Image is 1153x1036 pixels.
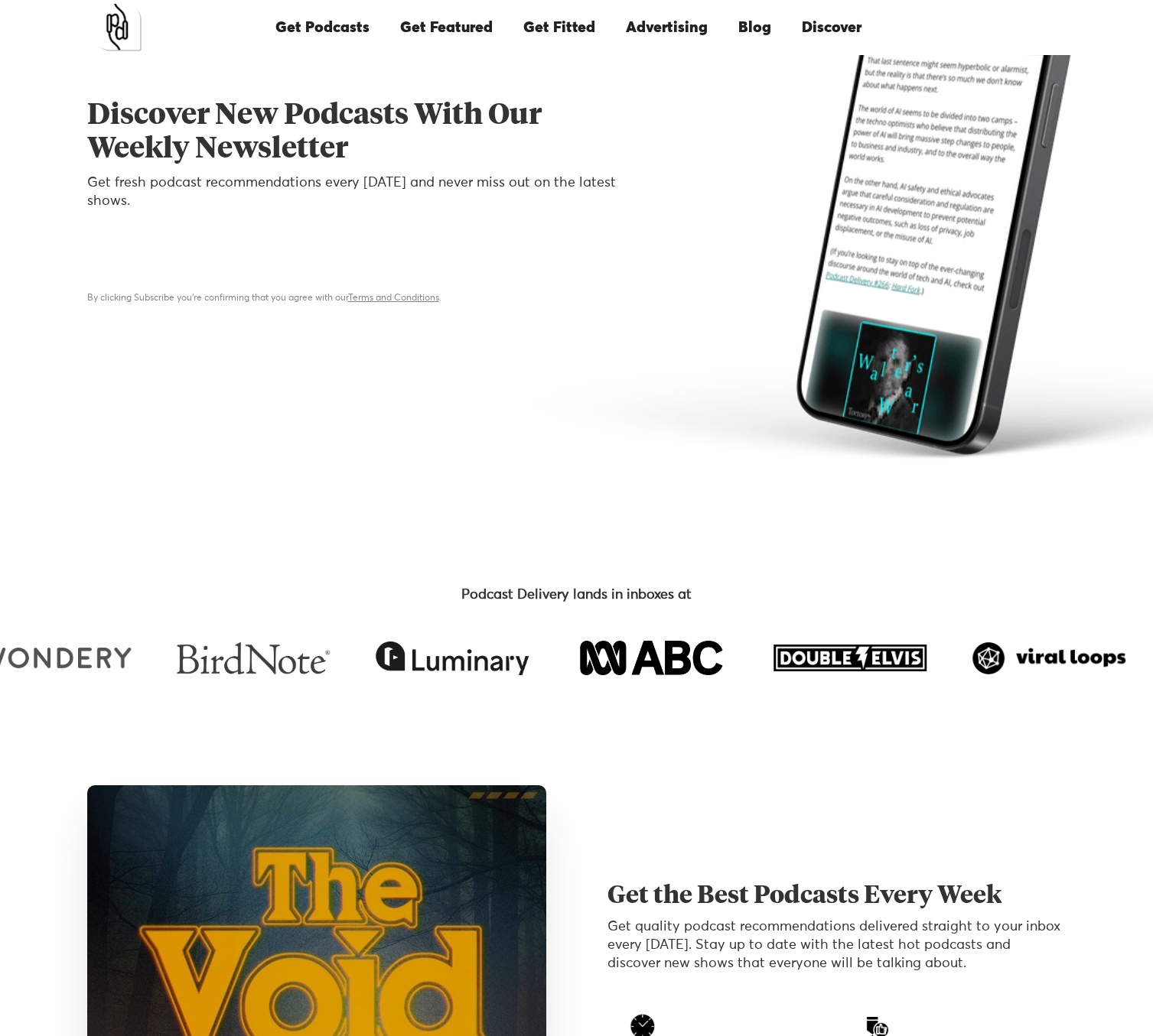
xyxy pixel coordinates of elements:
div: By clicking Subscribe you're confirming that you agree with our . [87,291,617,306]
p: Get quality podcast recommendations delivered straight to your inbox every [DATE]. Stay up to dat... [607,917,1067,973]
a: Get Featured [385,2,508,54]
img: doubleelvis.com [774,641,927,675]
form: Email Form [87,235,617,306]
img: viral-loops.com [972,641,1125,675]
p: Get fresh podcast recommendations every [DATE] and never miss out on the latest shows. [87,174,617,210]
h2: Get the Best Podcasts Every Week [607,882,1067,910]
img: abc.net.au [581,641,723,675]
h1: Discover New Podcasts With Our Weekly Newsletter [87,99,617,166]
a: Discover [787,2,877,54]
a: Blog [723,2,787,54]
h3: Podcast Delivery lands in inboxes at [283,586,871,604]
a: Advertising [611,2,723,54]
img: luminary.audio [376,641,529,675]
a: Terms and Conditions [348,294,439,303]
a: Get Podcasts [260,2,385,54]
a: home [94,4,142,51]
a: Get Fitted [508,2,611,54]
img: birdnote.org [177,641,330,675]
